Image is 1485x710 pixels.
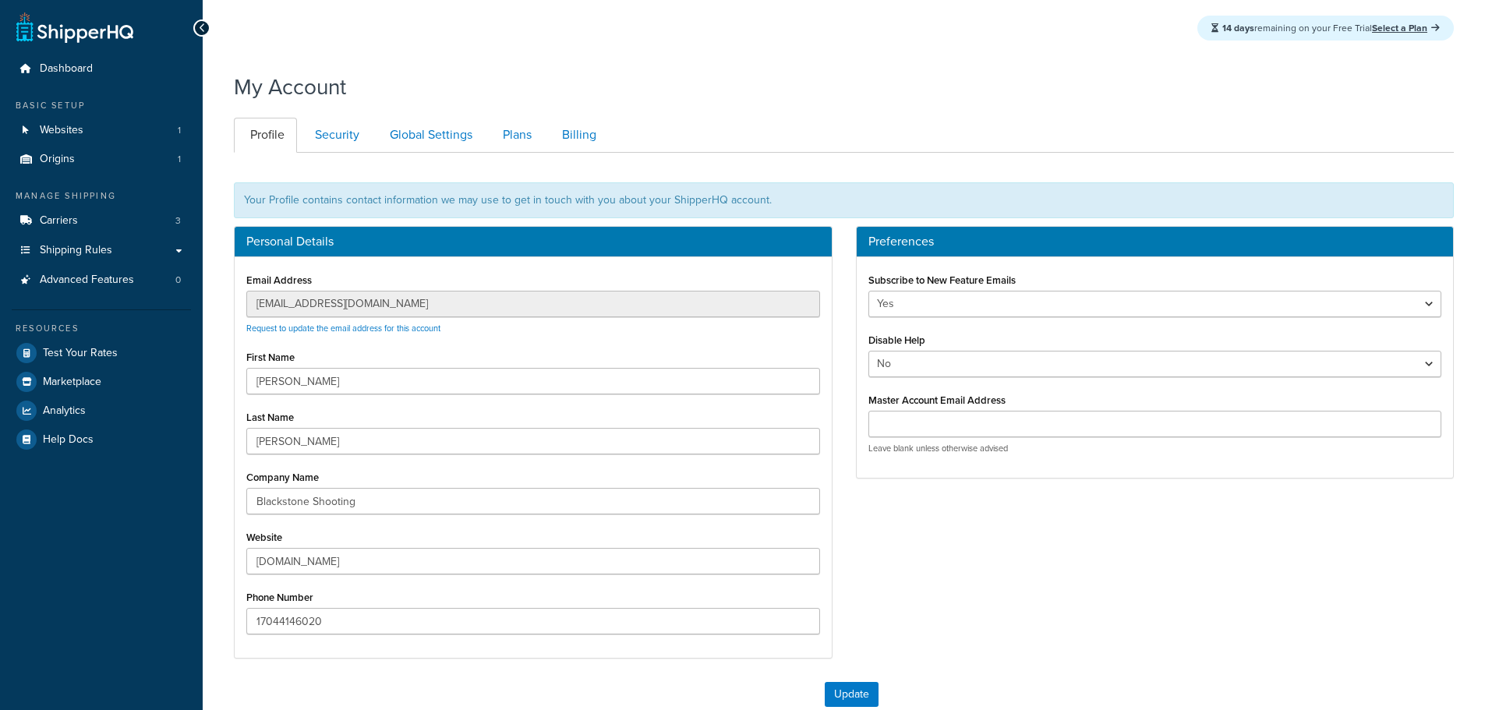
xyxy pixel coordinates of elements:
label: Disable Help [868,334,925,346]
label: Company Name [246,472,319,483]
span: Analytics [43,404,86,418]
a: Websites 1 [12,116,191,145]
label: First Name [246,351,295,363]
div: remaining on your Free Trial [1197,16,1454,41]
span: Test Your Rates [43,347,118,360]
button: Update [825,682,879,707]
span: Carriers [40,214,78,228]
a: Carriers 3 [12,207,191,235]
div: Basic Setup [12,99,191,112]
span: Websites [40,124,83,137]
p: Leave blank unless otherwise advised [868,443,1442,454]
a: Test Your Rates [12,339,191,367]
label: Email Address [246,274,312,286]
a: Profile [234,118,297,153]
span: Shipping Rules [40,244,112,257]
label: Website [246,532,282,543]
a: Marketplace [12,368,191,396]
div: Your Profile contains contact information we may use to get in touch with you about your ShipperH... [234,182,1454,218]
li: Origins [12,145,191,174]
a: Analytics [12,397,191,425]
div: Manage Shipping [12,189,191,203]
a: ShipperHQ Home [16,12,133,43]
a: Advanced Features 0 [12,266,191,295]
h3: Preferences [868,235,1442,249]
a: Billing [546,118,609,153]
span: Marketplace [43,376,101,389]
span: Help Docs [43,433,94,447]
h1: My Account [234,72,346,102]
a: Request to update the email address for this account [246,322,440,334]
a: Shipping Rules [12,236,191,265]
a: Select a Plan [1372,21,1440,35]
li: Advanced Features [12,266,191,295]
span: 0 [175,274,181,287]
label: Subscribe to New Feature Emails [868,274,1016,286]
a: Dashboard [12,55,191,83]
label: Phone Number [246,592,313,603]
a: Global Settings [373,118,485,153]
label: Last Name [246,412,294,423]
span: 1 [178,124,181,137]
div: Resources [12,322,191,335]
h3: Personal Details [246,235,820,249]
a: Help Docs [12,426,191,454]
a: Plans [486,118,544,153]
span: Dashboard [40,62,93,76]
span: Advanced Features [40,274,134,287]
li: Websites [12,116,191,145]
a: Security [299,118,372,153]
li: Carriers [12,207,191,235]
a: Origins 1 [12,145,191,174]
span: 3 [175,214,181,228]
span: 1 [178,153,181,166]
span: Origins [40,153,75,166]
label: Master Account Email Address [868,394,1006,406]
strong: 14 days [1222,21,1254,35]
